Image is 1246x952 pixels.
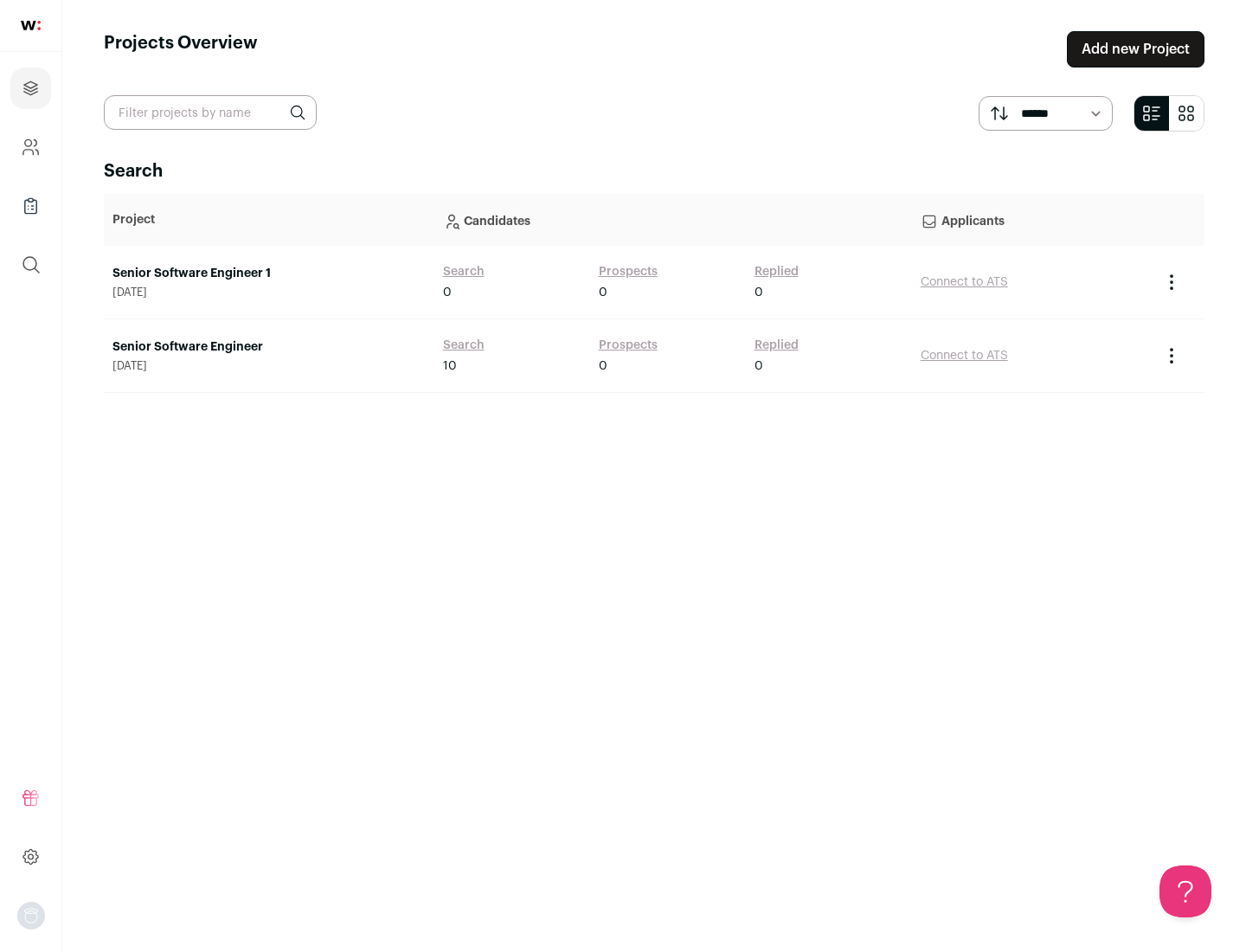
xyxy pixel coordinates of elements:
a: Prospects [599,337,658,354]
a: Projects [10,68,51,109]
span: 0 [599,284,607,301]
span: 0 [755,357,763,375]
button: Project Actions [1161,345,1182,366]
h2: Search [104,159,1204,183]
a: Senior Software Engineer [112,338,426,356]
button: Open dropdown [17,902,45,929]
span: 10 [443,357,457,375]
a: Senior Software Engineer 1 [112,265,426,282]
span: 0 [599,357,607,375]
a: Prospects [599,263,658,280]
button: Project Actions [1161,272,1182,293]
input: Filter projects by name [104,95,317,130]
p: Candidates [443,203,903,237]
img: wellfound-shorthand-0d5821cbd27db2630d0214b213865d53afaa358527fdda9d0ea32b1df1b89c2c.svg [21,21,41,30]
img: nopic.png [17,902,45,929]
a: Search [443,263,485,280]
a: Search [443,337,485,354]
a: Replied [755,337,799,354]
iframe: Help Scout Beacon - Open [1159,865,1211,917]
a: Company and ATS Settings [10,126,51,168]
span: 0 [755,284,763,301]
a: Replied [755,263,799,280]
h1: Projects Overview [104,31,258,68]
a: Connect to ATS [921,276,1008,288]
a: Add new Project [1067,31,1204,68]
a: Connect to ATS [921,350,1008,362]
p: Applicants [921,203,1144,237]
span: 0 [443,284,452,301]
span: [DATE] [112,286,426,299]
span: [DATE] [112,359,426,373]
a: Company Lists [10,185,51,227]
p: Project [112,211,426,228]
